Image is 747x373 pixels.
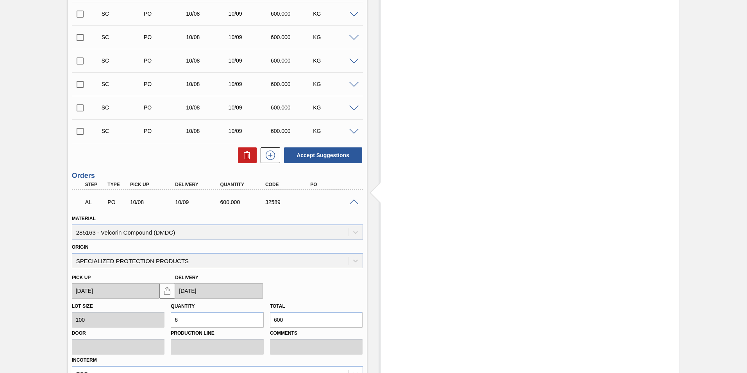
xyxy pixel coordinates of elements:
[227,34,274,40] div: 10/09/2025
[284,147,362,163] button: Accept Suggestions
[269,57,316,64] div: 600.000
[263,199,314,205] div: 32589
[100,34,147,40] div: Suggestion Created
[142,104,189,111] div: Purchase order
[72,216,96,221] label: Material
[257,147,280,163] div: New suggestion
[105,199,129,205] div: Purchase order
[72,303,93,309] label: Lot size
[227,11,274,17] div: 10/09/2025
[311,128,358,134] div: KG
[184,128,231,134] div: 10/08/2025
[184,57,231,64] div: 10/08/2025
[218,199,269,205] div: 600.000
[263,182,314,187] div: Code
[72,328,165,339] label: Door
[142,34,189,40] div: Purchase order
[128,199,179,205] div: 10/08/2025
[269,34,316,40] div: 600.000
[311,57,358,64] div: KG
[100,81,147,87] div: Suggestion Created
[234,147,257,163] div: Delete Suggestions
[72,172,363,180] h3: Orders
[72,283,160,299] input: mm/dd/yyyy
[269,104,316,111] div: 600.000
[311,34,358,40] div: KG
[269,128,316,134] div: 600.000
[227,104,274,111] div: 10/09/2025
[270,328,363,339] label: Comments
[142,11,189,17] div: Purchase order
[100,11,147,17] div: Suggestion Created
[269,81,316,87] div: 600.000
[105,182,129,187] div: Type
[171,303,195,309] label: Quantity
[227,81,274,87] div: 10/09/2025
[280,147,363,164] div: Accept Suggestions
[142,128,189,134] div: Purchase order
[175,283,263,299] input: mm/dd/yyyy
[100,57,147,64] div: Suggestion Created
[159,283,175,299] button: locked
[308,182,359,187] div: PO
[100,104,147,111] div: Suggestion Created
[269,11,316,17] div: 600.000
[184,81,231,87] div: 10/08/2025
[173,182,223,187] div: Delivery
[83,194,107,211] div: Awaiting Load Composition
[311,104,358,111] div: KG
[173,199,223,205] div: 10/09/2025
[100,128,147,134] div: Suggestion Created
[85,199,105,205] p: AL
[163,286,172,296] img: locked
[227,128,274,134] div: 10/09/2025
[270,303,285,309] label: Total
[72,275,91,280] label: Pick up
[142,57,189,64] div: Purchase order
[72,244,89,250] label: Origin
[171,328,264,339] label: Production Line
[128,182,179,187] div: Pick up
[184,11,231,17] div: 10/08/2025
[184,104,231,111] div: 10/08/2025
[311,81,358,87] div: KG
[311,11,358,17] div: KG
[83,182,107,187] div: Step
[72,357,97,363] label: Incoterm
[175,275,198,280] label: Delivery
[218,182,269,187] div: Quantity
[142,81,189,87] div: Purchase order
[227,57,274,64] div: 10/09/2025
[184,34,231,40] div: 10/08/2025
